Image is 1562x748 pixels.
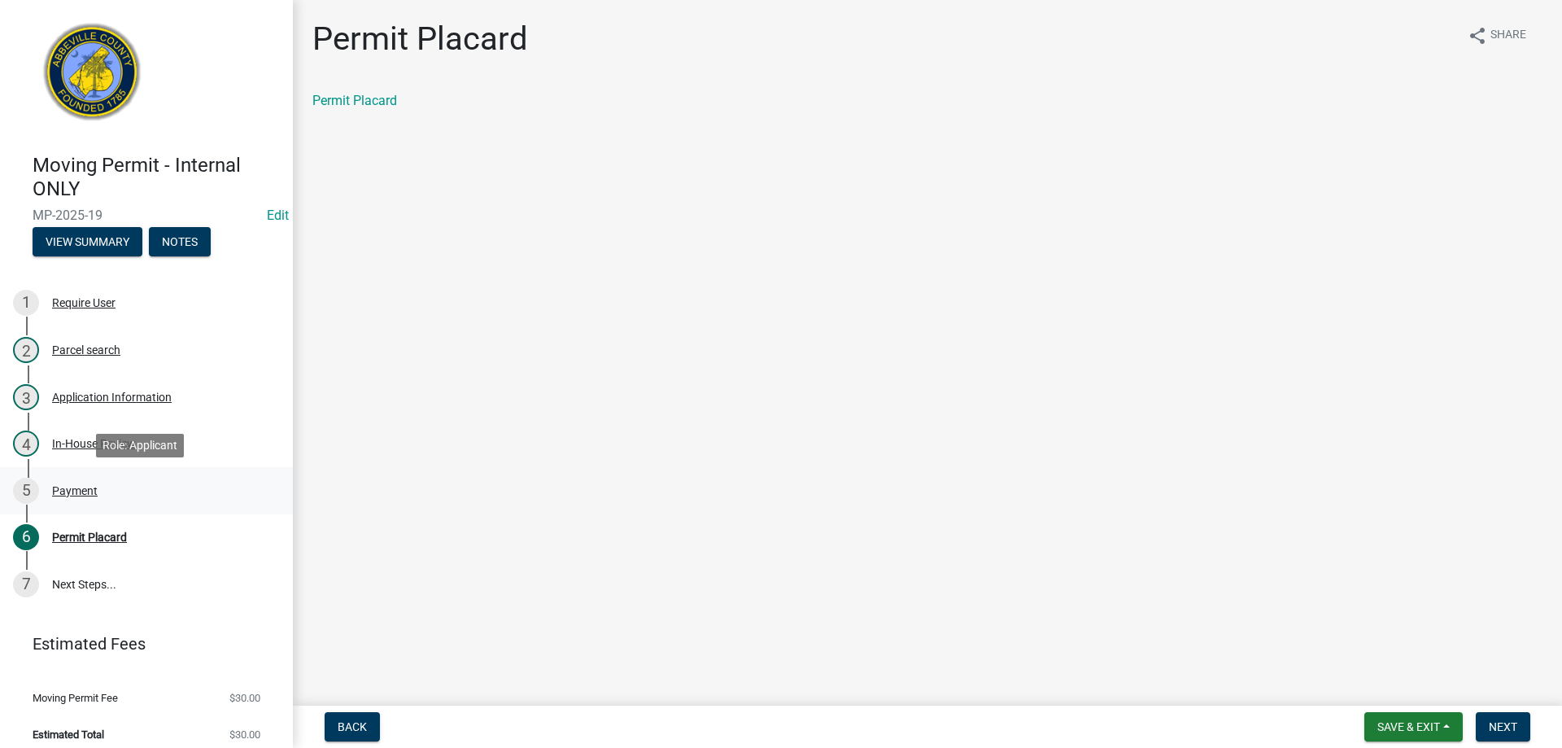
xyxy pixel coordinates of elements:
[33,208,260,223] span: MP-2025-19
[13,571,39,597] div: 7
[13,524,39,550] div: 6
[13,337,39,363] div: 2
[13,628,267,660] a: Estimated Fees
[33,729,104,740] span: Estimated Total
[1377,720,1440,733] span: Save & Exit
[229,729,260,740] span: $30.00
[52,391,172,403] div: Application Information
[33,154,280,201] h4: Moving Permit - Internal ONLY
[13,290,39,316] div: 1
[229,693,260,703] span: $30.00
[312,93,397,108] a: Permit Placard
[1476,712,1530,741] button: Next
[13,478,39,504] div: 5
[52,344,120,356] div: Parcel search
[267,208,289,223] a: Edit
[33,17,152,137] img: Abbeville County, South Carolina
[149,236,211,249] wm-modal-confirm: Notes
[33,227,142,256] button: View Summary
[149,227,211,256] button: Notes
[267,208,289,223] wm-modal-confirm: Edit Application Number
[52,438,136,449] div: In-House Review
[325,712,380,741] button: Back
[1455,20,1539,51] button: shareShare
[52,297,116,308] div: Require User
[13,384,39,410] div: 3
[13,431,39,457] div: 4
[1468,26,1487,46] i: share
[1490,26,1526,46] span: Share
[312,20,528,59] h1: Permit Placard
[52,531,127,543] div: Permit Placard
[1489,720,1517,733] span: Next
[1364,712,1463,741] button: Save & Exit
[33,236,142,249] wm-modal-confirm: Summary
[96,434,184,457] div: Role: Applicant
[33,693,118,703] span: Moving Permit Fee
[338,720,367,733] span: Back
[52,485,98,496] div: Payment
